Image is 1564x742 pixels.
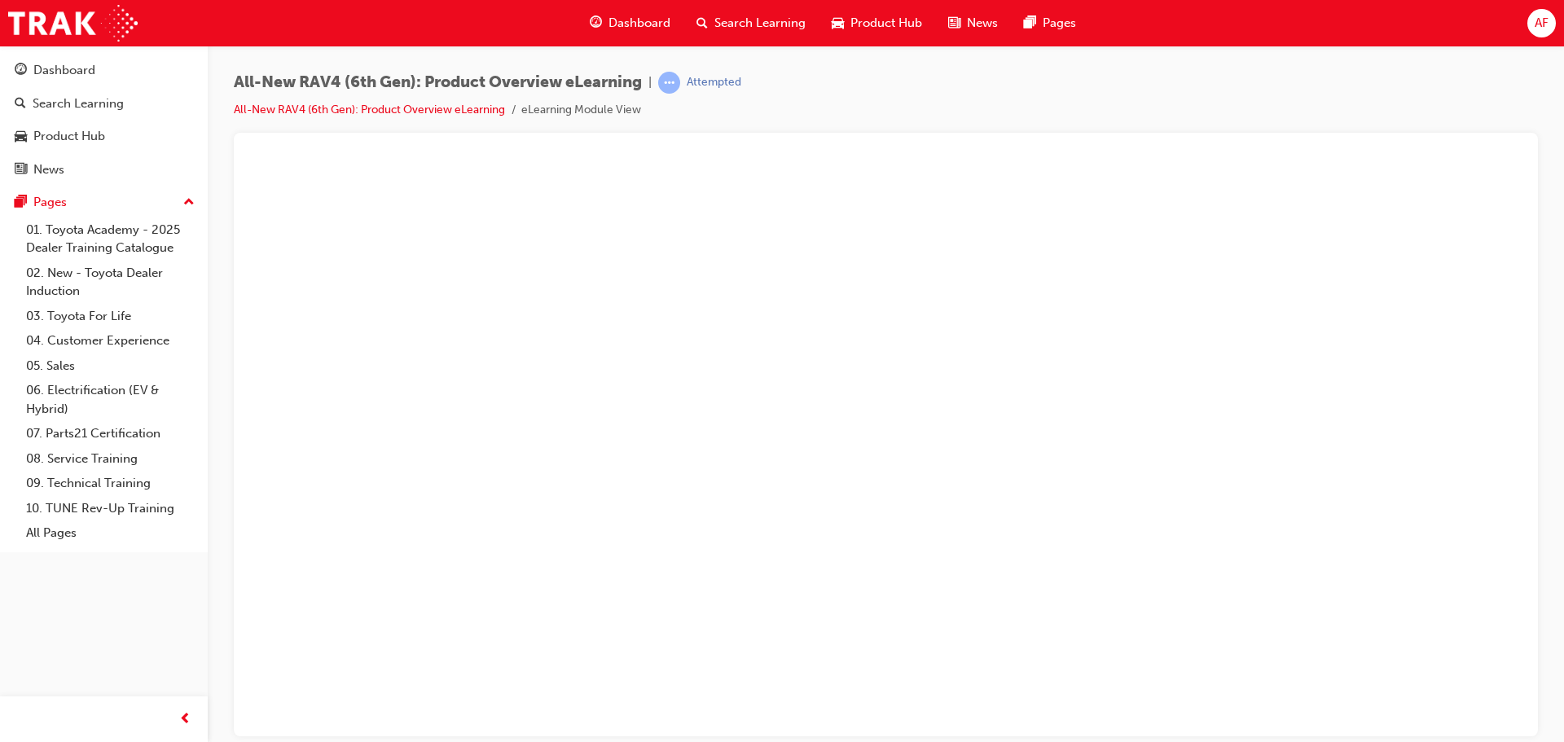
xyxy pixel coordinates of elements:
a: 02. New - Toyota Dealer Induction [20,261,201,304]
li: eLearning Module View [521,101,641,120]
a: Dashboard [7,55,201,86]
span: search-icon [15,97,26,112]
a: News [7,155,201,185]
a: All Pages [20,520,201,546]
div: Dashboard [33,61,95,80]
a: 08. Service Training [20,446,201,472]
span: | [648,73,652,92]
a: All-New RAV4 (6th Gen): Product Overview eLearning [234,103,505,116]
span: news-icon [15,163,27,178]
button: AF [1527,9,1556,37]
a: search-iconSearch Learning [683,7,819,40]
span: guage-icon [590,13,602,33]
span: Dashboard [608,14,670,33]
div: Attempted [687,75,741,90]
span: car-icon [832,13,844,33]
span: up-icon [183,192,195,213]
a: 09. Technical Training [20,471,201,496]
a: car-iconProduct Hub [819,7,935,40]
span: All-New RAV4 (6th Gen): Product Overview eLearning [234,73,642,92]
span: car-icon [15,130,27,144]
button: Pages [7,187,201,217]
span: learningRecordVerb_ATTEMPT-icon [658,72,680,94]
span: search-icon [696,13,708,33]
a: pages-iconPages [1011,7,1089,40]
div: Search Learning [33,94,124,113]
a: 03. Toyota For Life [20,304,201,329]
span: Product Hub [850,14,922,33]
span: pages-icon [15,195,27,210]
div: News [33,160,64,179]
span: guage-icon [15,64,27,78]
a: Product Hub [7,121,201,151]
span: prev-icon [179,709,191,730]
a: Search Learning [7,89,201,119]
span: Search Learning [714,14,806,33]
a: 04. Customer Experience [20,328,201,353]
a: 01. Toyota Academy - 2025 Dealer Training Catalogue [20,217,201,261]
button: DashboardSearch LearningProduct HubNews [7,52,201,187]
span: pages-icon [1024,13,1036,33]
span: News [967,14,998,33]
span: Pages [1043,14,1076,33]
a: 10. TUNE Rev-Up Training [20,496,201,521]
img: Trak [8,5,138,42]
div: Product Hub [33,127,105,146]
span: AF [1535,14,1549,33]
a: 07. Parts21 Certification [20,421,201,446]
a: news-iconNews [935,7,1011,40]
div: Pages [33,193,67,212]
a: 05. Sales [20,353,201,379]
a: 06. Electrification (EV & Hybrid) [20,378,201,421]
a: guage-iconDashboard [577,7,683,40]
span: news-icon [948,13,960,33]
